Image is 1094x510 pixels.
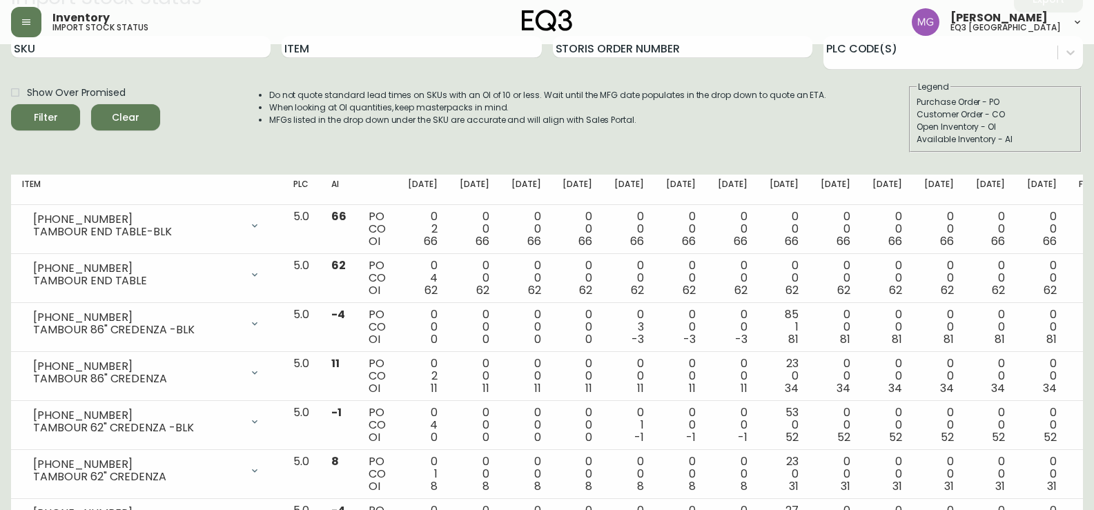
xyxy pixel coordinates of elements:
span: 66 [682,233,696,249]
div: 0 0 [770,259,799,297]
span: 62 [1044,282,1057,298]
div: TAMBOUR 86" CREDENZA -BLK [33,324,241,336]
span: 81 [840,331,850,347]
div: 0 0 [924,357,954,395]
span: 66 [991,233,1005,249]
div: 0 0 [1027,210,1057,248]
span: 52 [837,429,850,445]
span: -4 [331,306,345,322]
div: 0 0 [460,455,489,493]
button: Clear [91,104,160,130]
span: 62 [941,282,954,298]
th: [DATE] [500,175,552,205]
div: TAMBOUR 86" CREDENZA [33,373,241,385]
span: 0 [482,331,489,347]
span: 8 [637,478,644,494]
div: 0 1 [408,455,438,493]
th: PLC [282,175,320,205]
div: 0 0 [821,210,850,248]
div: 0 0 [614,455,644,493]
div: 0 0 [666,357,696,395]
div: 0 0 [718,210,748,248]
div: TAMBOUR 62" CREDENZA [33,471,241,483]
span: 62 [683,282,696,298]
button: Filter [11,104,80,130]
div: 0 0 [770,210,799,248]
div: TAMBOUR END TABLE-BLK [33,226,241,238]
div: PO CO [369,259,386,297]
span: -1 [634,429,644,445]
div: 0 0 [872,210,902,248]
span: 8 [741,478,748,494]
div: 0 0 [614,210,644,248]
span: 66 [837,233,850,249]
span: 8 [482,478,489,494]
span: -1 [686,429,696,445]
div: 0 0 [666,455,696,493]
span: 11 [741,380,748,396]
td: 5.0 [282,205,320,254]
img: de8837be2a95cd31bb7c9ae23fe16153 [912,8,939,36]
div: [PHONE_NUMBER]TAMBOUR END TABLE [22,259,271,290]
div: 23 0 [770,357,799,395]
div: 0 0 [460,210,489,248]
span: [PERSON_NAME] [950,12,1048,23]
span: 62 [631,282,644,298]
div: [PHONE_NUMBER] [33,262,241,275]
span: 66 [734,233,748,249]
div: 0 2 [408,210,438,248]
th: AI [320,175,358,205]
td: 5.0 [282,254,320,303]
span: 62 [528,282,541,298]
div: 0 0 [1027,357,1057,395]
span: -3 [735,331,748,347]
span: 0 [534,429,541,445]
div: Open Inventory - OI [917,121,1074,133]
span: 34 [1043,380,1057,396]
span: 31 [841,478,850,494]
div: 0 0 [1027,455,1057,493]
div: 0 0 [872,259,902,297]
span: 81 [1046,331,1057,347]
div: 0 0 [872,308,902,346]
span: 31 [995,478,1005,494]
th: [DATE] [603,175,655,205]
li: When looking at OI quantities, keep masterpacks in mind. [269,101,827,114]
span: 66 [331,208,346,224]
span: 34 [991,380,1005,396]
span: 66 [888,233,902,249]
th: Item [11,175,282,205]
span: 62 [424,282,438,298]
span: OI [369,380,380,396]
div: 0 0 [511,259,541,297]
span: 66 [527,233,541,249]
span: 62 [734,282,748,298]
span: 31 [892,478,902,494]
span: 11 [637,380,644,396]
td: 5.0 [282,352,320,401]
th: [DATE] [551,175,603,205]
span: 8 [431,478,438,494]
th: [DATE] [810,175,861,205]
div: [PHONE_NUMBER] [33,360,241,373]
span: 31 [1047,478,1057,494]
span: 62 [476,282,489,298]
td: 5.0 [282,450,320,499]
div: PO CO [369,357,386,395]
span: 66 [578,233,592,249]
div: 0 0 [924,210,954,248]
div: [PHONE_NUMBER] [33,213,241,226]
span: 31 [944,478,954,494]
div: Filter [34,109,58,126]
div: 0 0 [563,210,592,248]
div: 0 4 [408,406,438,444]
div: [PHONE_NUMBER] [33,458,241,471]
div: 0 0 [924,308,954,346]
span: OI [369,429,380,445]
div: 0 0 [460,308,489,346]
span: 11 [431,380,438,396]
div: [PHONE_NUMBER]TAMBOUR 86" CREDENZA [22,357,271,388]
span: 52 [992,429,1005,445]
span: -1 [331,404,342,420]
span: 66 [630,233,644,249]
